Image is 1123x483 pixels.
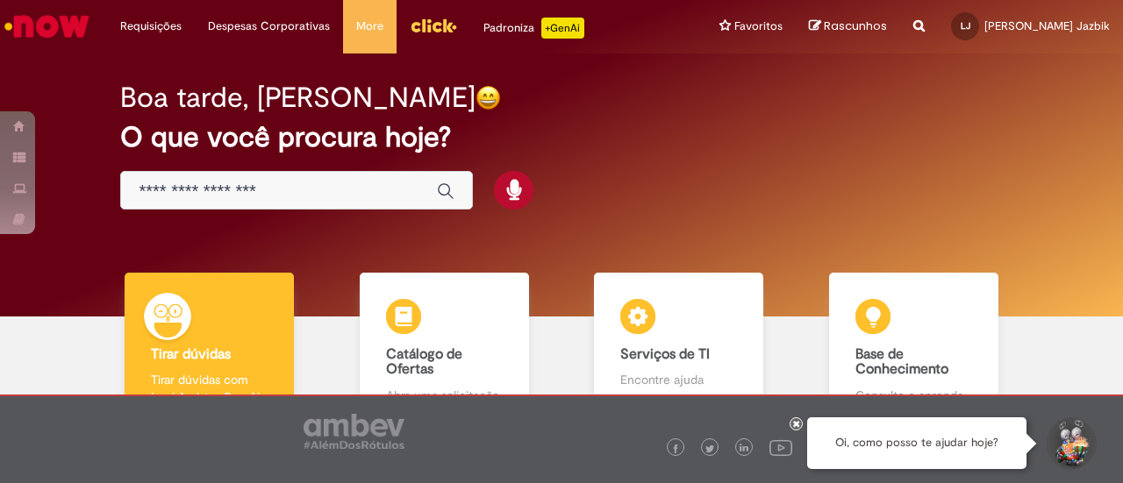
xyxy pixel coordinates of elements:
[620,345,710,363] b: Serviços de TI
[2,9,92,44] img: ServiceNow
[824,18,887,34] span: Rascunhos
[92,273,327,424] a: Tirar dúvidas Tirar dúvidas com Lupi Assist e Gen Ai
[961,20,970,32] span: LJ
[1044,417,1097,470] button: Iniciar Conversa de Suporte
[386,387,503,404] p: Abra uma solicitação
[671,444,680,453] img: logo_footer_facebook.png
[476,85,501,110] img: happy-face.png
[855,345,948,379] b: Base de Conhecimento
[984,18,1110,33] span: [PERSON_NAME] Jazbik
[151,371,268,406] p: Tirar dúvidas com Lupi Assist e Gen Ai
[541,18,584,39] p: +GenAi
[356,18,383,35] span: More
[855,387,972,404] p: Consulte e aprenda
[740,444,748,454] img: logo_footer_linkedin.png
[410,12,457,39] img: click_logo_yellow_360x200.png
[809,18,887,35] a: Rascunhos
[705,444,714,453] img: logo_footer_twitter.png
[208,18,330,35] span: Despesas Corporativas
[304,414,404,449] img: logo_footer_ambev_rotulo_gray.png
[327,273,562,424] a: Catálogo de Ofertas Abra uma solicitação
[734,18,783,35] span: Favoritos
[386,345,462,379] b: Catálogo de Ofertas
[797,273,1032,424] a: Base de Conhecimento Consulte e aprenda
[620,371,737,388] p: Encontre ajuda
[483,18,584,39] div: Padroniza
[120,18,182,35] span: Requisições
[120,122,1002,153] h2: O que você procura hoje?
[120,82,476,113] h2: Boa tarde, [PERSON_NAME]
[151,345,231,363] b: Tirar dúvidas
[561,273,797,424] a: Serviços de TI Encontre ajuda
[807,417,1026,469] div: Oi, como posso te ajudar hoje?
[769,436,792,458] img: logo_footer_youtube.png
